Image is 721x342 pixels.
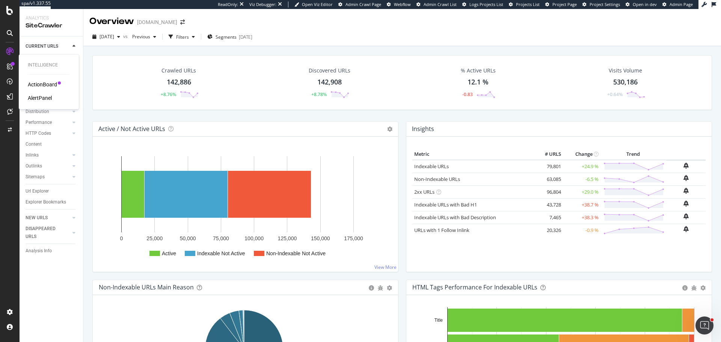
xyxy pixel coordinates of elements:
[552,2,577,7] span: Project Page
[26,140,42,148] div: Content
[414,188,434,195] a: 2xx URLs
[670,2,693,7] span: Admin Page
[424,2,457,7] span: Admin Crawl List
[412,149,533,160] th: Metric
[26,214,48,222] div: NEW URLS
[563,224,600,237] td: -0.9 %
[613,77,638,87] div: 530,186
[563,185,600,198] td: +29.0 %
[218,2,238,8] div: ReadOnly:
[26,130,51,137] div: HTTP Codes
[700,285,706,291] div: gear
[89,31,123,43] button: [DATE]
[26,151,70,159] a: Inlinks
[691,285,697,291] div: bug
[26,247,78,255] a: Analysis Info
[26,187,78,195] a: Url Explorer
[26,53,44,61] div: Overview
[683,200,689,206] div: bell-plus
[26,173,70,181] a: Sitemaps
[563,198,600,211] td: +38.7 %
[167,77,191,87] div: 142,886
[26,130,70,137] a: HTTP Codes
[338,2,381,8] a: Admin Crawl Page
[28,94,52,102] a: AlertPanel
[533,224,563,237] td: 20,326
[533,149,563,160] th: # URLS
[416,2,457,8] a: Admin Crawl List
[294,2,333,8] a: Open Viz Editor
[563,211,600,224] td: +38.3 %
[533,198,563,211] td: 43,728
[414,163,449,170] a: Indexable URLs
[28,62,70,68] div: Intelligence
[161,91,176,98] div: +8.76%
[582,2,620,8] a: Project Settings
[662,2,693,8] a: Admin Page
[176,34,189,40] div: Filters
[180,235,196,241] text: 50,000
[26,119,70,127] a: Performance
[563,160,600,173] td: +24.9 %
[161,67,196,74] div: Crawled URLs
[462,2,503,8] a: Logs Projects List
[412,124,434,134] h4: Insights
[563,149,600,160] th: Change
[26,162,42,170] div: Outlinks
[607,91,623,98] div: +0.64%
[26,198,66,206] div: Explorer Bookmarks
[683,175,689,181] div: bell-plus
[26,225,63,241] div: DISAPPEARED URLS
[137,18,177,26] div: [DOMAIN_NAME]
[146,235,163,241] text: 25,000
[123,33,129,39] span: vs
[249,2,276,8] div: Viz Debugger:
[533,173,563,185] td: 63,085
[266,250,326,256] text: Non-Indexable Not Active
[26,108,49,116] div: Distribution
[590,2,620,7] span: Project Settings
[683,213,689,219] div: bell-plus
[129,33,150,40] span: Previous
[26,53,78,61] a: Overview
[302,2,333,7] span: Open Viz Editor
[533,185,563,198] td: 96,804
[414,214,496,221] a: Indexable URLs with Bad Description
[414,176,460,182] a: Non-Indexable URLs
[26,42,58,50] div: CURRENT URLS
[414,227,469,234] a: URLs with 1 Follow Inlink
[533,160,563,173] td: 79,801
[309,67,350,74] div: Discovered URLs
[345,2,381,7] span: Admin Crawl Page
[216,34,237,40] span: Segments
[509,2,540,8] a: Projects List
[462,91,473,98] div: -0.83
[695,316,713,334] iframe: Intercom live chat
[387,127,392,132] i: Options
[468,77,489,87] div: 12.1 %
[311,91,327,98] div: +8.78%
[516,2,540,7] span: Projects List
[545,2,577,8] a: Project Page
[98,124,165,134] h4: Active / Not Active URLs
[600,149,666,160] th: Trend
[563,173,600,185] td: -6.5 %
[278,235,297,241] text: 125,000
[26,42,70,50] a: CURRENT URLS
[412,283,537,291] div: HTML Tags Performance for Indexable URLs
[434,318,443,323] text: Title
[26,247,52,255] div: Analysis Info
[387,2,411,8] a: Webflow
[162,250,176,256] text: Active
[469,2,503,7] span: Logs Projects List
[683,163,689,169] div: bell-plus
[26,225,70,241] a: DISAPPEARED URLS
[26,15,77,21] div: Analytics
[26,214,70,222] a: NEW URLS
[26,108,70,116] a: Distribution
[633,2,657,7] span: Open in dev
[213,235,229,241] text: 75,000
[28,81,57,88] div: ActionBoard
[26,198,78,206] a: Explorer Bookmarks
